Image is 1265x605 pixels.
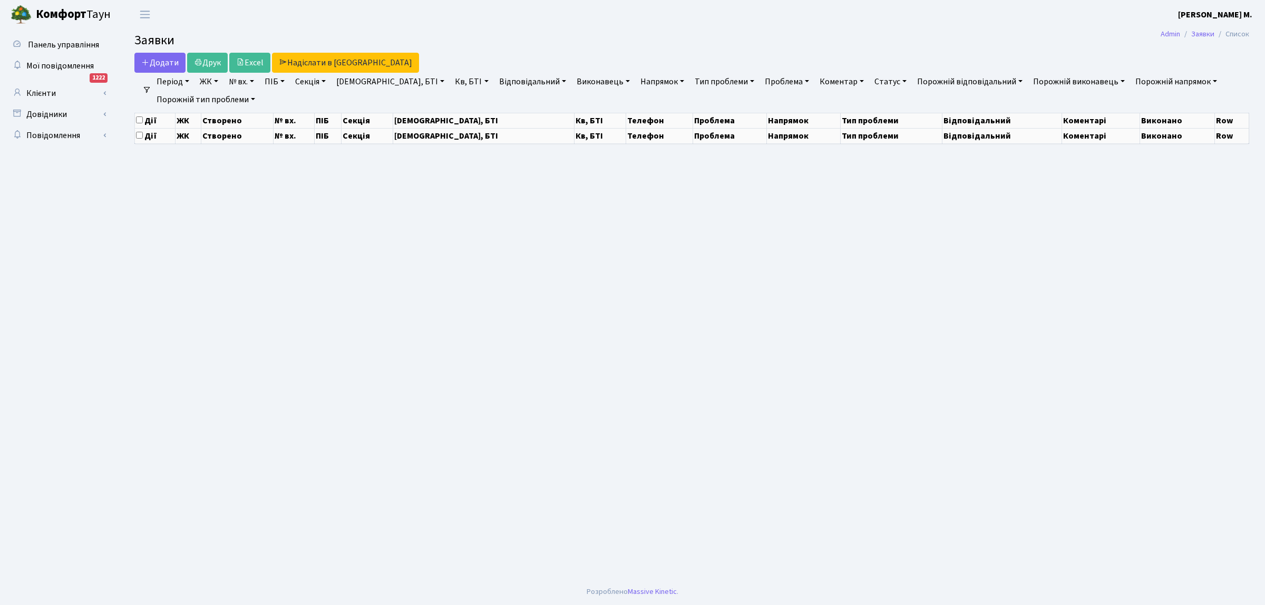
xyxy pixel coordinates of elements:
th: ПІБ [315,128,342,143]
button: Переключити навігацію [132,6,158,23]
th: Відповідальний [942,113,1062,128]
th: Секція [342,113,393,128]
a: Секція [291,73,330,91]
th: Кв, БТІ [575,128,626,143]
a: Заявки [1191,28,1214,40]
th: Кв, БТІ [575,113,626,128]
th: Row [1215,128,1249,143]
a: Excel [229,53,270,73]
a: [DEMOGRAPHIC_DATA], БТІ [332,73,449,91]
th: Дії [135,113,176,128]
th: Напрямок [767,113,841,128]
a: ЖК [196,73,222,91]
span: Таун [36,6,111,24]
a: Напрямок [636,73,688,91]
span: Додати [141,57,179,69]
a: Виконавець [572,73,634,91]
a: Довідники [5,104,111,125]
b: [PERSON_NAME] М. [1178,9,1252,21]
th: Телефон [626,113,693,128]
a: Порожній напрямок [1131,73,1221,91]
th: Тип проблеми [841,128,942,143]
span: Мої повідомлення [26,60,94,72]
a: Панель управління [5,34,111,55]
th: Телефон [626,128,693,143]
th: Створено [201,113,273,128]
div: 1222 [90,73,108,83]
th: Row [1215,113,1249,128]
a: Admin [1161,28,1180,40]
a: Статус [870,73,911,91]
th: Дії [135,128,176,143]
a: Кв, БТІ [451,73,492,91]
b: Комфорт [36,6,86,23]
a: Друк [187,53,228,73]
th: ПІБ [315,113,342,128]
li: Список [1214,28,1249,40]
th: Виконано [1140,113,1215,128]
img: logo.png [11,4,32,25]
a: Проблема [761,73,813,91]
nav: breadcrumb [1145,23,1265,45]
a: Повідомлення [5,125,111,146]
a: Надіслати в [GEOGRAPHIC_DATA] [272,53,419,73]
th: [DEMOGRAPHIC_DATA], БТІ [393,128,575,143]
a: Додати [134,53,186,73]
a: Коментар [815,73,868,91]
th: Секція [342,128,393,143]
th: Створено [201,128,273,143]
a: ПІБ [260,73,289,91]
th: Проблема [693,113,767,128]
a: Мої повідомлення1222 [5,55,111,76]
th: [DEMOGRAPHIC_DATA], БТІ [393,113,575,128]
th: Напрямок [767,128,841,143]
th: Тип проблеми [841,113,942,128]
a: Клієнти [5,83,111,104]
a: Відповідальний [495,73,570,91]
th: Виконано [1140,128,1215,143]
a: [PERSON_NAME] М. [1178,8,1252,21]
a: Тип проблеми [690,73,758,91]
a: Порожній тип проблеми [152,91,259,109]
th: Коментарі [1062,128,1140,143]
th: Коментарі [1062,113,1140,128]
a: Порожній відповідальний [913,73,1027,91]
th: № вх. [273,128,314,143]
th: № вх. [273,113,314,128]
th: ЖК [175,128,201,143]
a: Massive Kinetic [628,586,677,597]
th: Відповідальний [942,128,1062,143]
span: Панель управління [28,39,99,51]
span: Заявки [134,31,174,50]
th: ЖК [175,113,201,128]
th: Проблема [693,128,767,143]
a: № вх. [225,73,258,91]
a: Період [152,73,193,91]
a: Порожній виконавець [1029,73,1129,91]
div: Розроблено . [587,586,678,598]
